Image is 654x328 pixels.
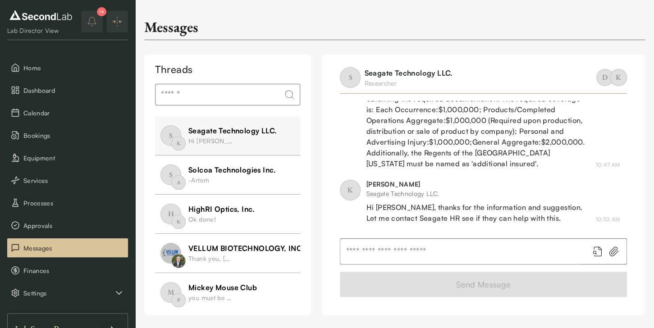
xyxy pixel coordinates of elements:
span: P [171,293,186,307]
div: Threads [155,62,300,77]
span: K [171,136,186,150]
img: profile image [160,243,181,264]
span: Calendar [23,108,124,118]
div: [PERSON_NAME] [366,180,585,189]
div: 14 [97,7,106,16]
span: Home [23,63,124,73]
div: June 12, 2025 10:47 AM [596,161,620,169]
img: profile image [171,254,186,268]
span: Messages [23,243,124,253]
span: Dashboard [23,86,124,95]
span: H [160,204,181,224]
button: Equipment [7,148,128,167]
div: Hi [PERSON_NAME], thanks for the information and suggestion. Let me contact Seagate HR see if the... [188,136,233,146]
div: Settings sub items [7,283,128,302]
div: Ok done! [188,214,233,224]
div: Seagate Technology LLC. [188,125,277,136]
a: Seagate Technology LLC. [364,68,453,77]
div: Hi [PERSON_NAME], thanks for the information and suggestion. Let me contact Seagate HR see if the... [366,202,585,223]
div: Researcher [364,78,453,88]
div: Messages [144,18,198,36]
span: Bookings [23,131,124,140]
button: Approvals [7,216,128,235]
button: Finances [7,261,128,280]
div: Mickey Mouse Club [188,282,257,293]
span: Approvals [23,221,124,230]
span: K [340,180,361,200]
button: Bookings [7,126,128,145]
span: S [160,125,181,146]
span: S [160,164,181,185]
button: Home [7,58,128,77]
span: Services [23,176,124,185]
button: Expand/Collapse sidebar [106,11,128,32]
span: Equipment [23,153,124,163]
button: Settings [7,283,128,302]
div: Hi [PERSON_NAME], A certificate of insurance verifies your company's insurance coverage. For you ... [366,39,585,169]
div: -Artem [188,175,233,185]
div: June 12, 2025 10:52 AM [596,215,620,223]
button: Calendar [7,103,128,122]
span: S [340,67,361,88]
div: you must be nuts! [188,293,233,302]
button: Add booking [592,246,603,257]
span: Processes [23,198,124,208]
div: Lab Director View [7,26,74,35]
div: VELLUM BIOTECHNOLOGY, INC [188,243,302,254]
span: Settings [23,288,114,298]
span: M [160,282,181,303]
span: K [610,69,627,86]
span: K [171,214,186,229]
div: HighRI Optics, Inc. [188,204,255,214]
span: Finances [23,266,124,275]
img: logo [7,8,74,23]
button: notifications [81,11,103,32]
span: D [596,69,613,86]
button: Dashboard [7,81,128,100]
button: Processes [7,193,128,212]
button: Services [7,171,128,190]
span: A [171,175,186,190]
div: Seagate Technology LLC. [366,189,585,198]
div: Thank you, [PERSON_NAME]! Your renewal is now in the approval process and you'll receive an email... [188,254,233,263]
div: Solcoa Technologies Inc. [188,164,276,175]
button: Messages [7,238,128,257]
